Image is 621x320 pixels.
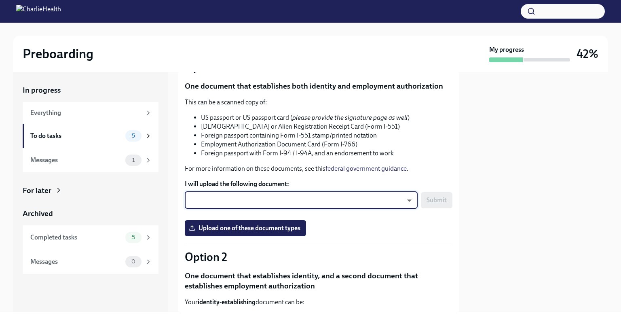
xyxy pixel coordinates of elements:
a: Messages1 [23,148,158,172]
p: One document that establishes both identity and employment authorization [185,81,452,91]
a: federal government guidance [325,165,407,172]
div: ​ [185,192,418,209]
p: This can be a scanned copy of: [185,98,452,107]
a: Completed tasks5 [23,225,158,250]
strong: My progress [489,45,524,54]
span: 5 [127,133,140,139]
li: [DEMOGRAPHIC_DATA] or Alien Registration Receipt Card (Form I-551) [201,122,452,131]
span: Upload one of these document types [190,224,300,232]
a: Messages0 [23,250,158,274]
strong: identity-establishing [198,298,256,306]
a: Everything [23,102,158,124]
em: please provide the signature page as well [292,114,408,121]
li: Foreign passport containing Form I-551 stamp/printed notation [201,131,452,140]
span: 1 [127,157,139,163]
li: US passport or US passport card ( ) [201,113,452,122]
p: For more information on these documents, see this . [185,164,452,173]
a: Archived [23,208,158,219]
div: Messages [30,257,122,266]
li: Employment Authorization Document Card (Form I-766) [201,140,452,149]
span: 5 [127,234,140,240]
span: 0 [127,259,140,265]
label: I will upload the following document: [185,180,452,189]
div: For later [23,185,51,196]
label: Upload one of these document types [185,220,306,236]
p: One document that establishes identity, and a second document that establishes employment authori... [185,271,452,291]
h3: 42% [577,47,598,61]
a: To do tasks5 [23,124,158,148]
p: Your document can be: [185,298,452,307]
div: To do tasks [30,131,122,140]
div: Everything [30,108,142,117]
p: Option 2 [185,250,452,264]
a: For later [23,185,158,196]
img: CharlieHealth [16,5,61,18]
a: In progress [23,85,158,95]
div: Completed tasks [30,233,122,242]
li: Foreign passport with Form I-94 / I-94A, and an endorsement to work [201,149,452,158]
h2: Preboarding [23,46,93,62]
div: Messages [30,156,122,165]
